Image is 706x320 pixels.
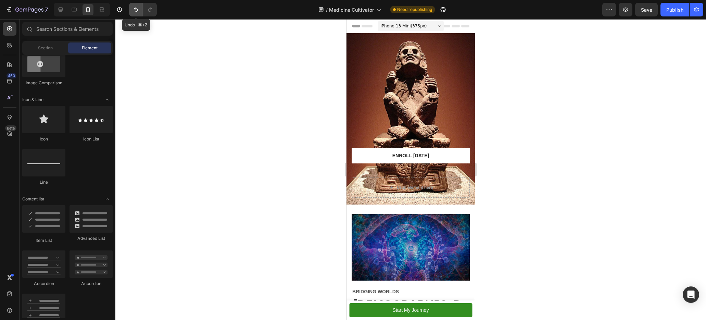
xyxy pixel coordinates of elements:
iframe: Design area [346,19,475,320]
button: 7 [3,3,51,16]
div: Icon [22,136,65,142]
span: Toggle open [102,194,113,205]
span: / [326,6,328,13]
span: Medicine Cultivator [329,6,374,13]
p: 7 [45,5,48,14]
div: Open Intercom Messenger [683,286,699,303]
input: Search Sections & Elements [22,22,113,36]
div: Beta [5,125,16,131]
span: Save [641,7,652,13]
button: Save [635,3,658,16]
div: Accordion [22,281,65,287]
div: Publish [666,6,683,13]
div: 450 [7,73,16,78]
span: Content list [22,196,44,202]
div: Accordion [70,281,113,287]
span: Section [38,45,53,51]
button: Publish [660,3,689,16]
strong: [DEMOGRAPHIC_DATA] Meets Modern Science [6,279,117,319]
span: Need republishing [397,7,432,13]
div: Undo/Redo [129,3,157,16]
div: Icon List [70,136,113,142]
div: Line [22,179,65,185]
div: Image Comparison [22,80,65,86]
span: Element [82,45,98,51]
span: Toggle open [102,94,113,105]
div: Item List [22,237,65,244]
div: Advanced List [70,235,113,242]
span: Icon & Line [22,97,43,103]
